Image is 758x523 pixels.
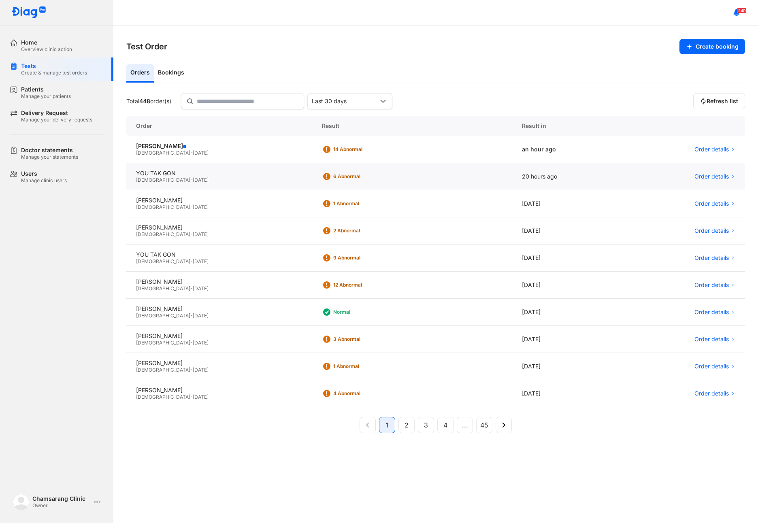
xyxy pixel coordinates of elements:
[679,39,745,54] button: Create booking
[512,272,623,299] div: [DATE]
[190,313,193,319] span: -
[21,62,87,70] div: Tests
[136,367,190,373] span: [DEMOGRAPHIC_DATA]
[21,93,71,100] div: Manage your patients
[398,417,415,433] button: 2
[136,387,302,394] div: [PERSON_NAME]
[136,394,190,400] span: [DEMOGRAPHIC_DATA]
[512,299,623,326] div: [DATE]
[136,251,302,258] div: YOU TAK GON
[333,363,398,370] div: 1 Abnormal
[126,64,154,83] div: Orders
[21,109,92,117] div: Delivery Request
[136,170,302,177] div: YOU TAK GON
[737,8,747,13] span: 240
[476,417,492,433] button: 45
[405,420,409,430] span: 2
[418,417,434,433] button: 3
[424,420,428,430] span: 3
[21,70,87,76] div: Create & manage test orders
[190,367,193,373] span: -
[136,197,302,204] div: [PERSON_NAME]
[21,170,67,177] div: Users
[312,116,512,136] div: Result
[333,200,398,207] div: 1 Abnormal
[693,93,745,109] button: Refresh list
[136,285,190,291] span: [DEMOGRAPHIC_DATA]
[694,390,729,397] span: Order details
[11,6,46,19] img: logo
[32,502,91,509] div: Owner
[333,336,398,342] div: 3 Abnormal
[190,258,193,264] span: -
[193,367,209,373] span: [DATE]
[193,231,209,237] span: [DATE]
[512,190,623,217] div: [DATE]
[193,285,209,291] span: [DATE]
[32,495,91,502] div: Chamsarang Clinic
[694,308,729,316] span: Order details
[333,173,398,180] div: 6 Abnormal
[443,420,447,430] span: 4
[21,177,67,184] div: Manage clinic users
[694,281,729,289] span: Order details
[136,332,302,340] div: [PERSON_NAME]
[707,98,738,105] span: Refresh list
[333,255,398,261] div: 9 Abnormal
[190,150,193,156] span: -
[512,380,623,407] div: [DATE]
[512,163,623,190] div: 20 hours ago
[333,309,398,315] div: Normal
[333,390,398,397] div: 4 Abnormal
[190,340,193,346] span: -
[21,39,72,46] div: Home
[193,258,209,264] span: [DATE]
[333,227,398,234] div: 2 Abnormal
[21,117,92,123] div: Manage your delivery requests
[136,150,190,156] span: [DEMOGRAPHIC_DATA]
[190,394,193,400] span: -
[21,46,72,53] div: Overview clinic action
[190,285,193,291] span: -
[136,177,190,183] span: [DEMOGRAPHIC_DATA]
[136,278,302,285] div: [PERSON_NAME]
[139,98,150,104] span: 448
[512,116,623,136] div: Result in
[190,231,193,237] span: -
[126,116,312,136] div: Order
[694,173,729,180] span: Order details
[126,41,167,52] h3: Test Order
[21,86,71,93] div: Patients
[694,200,729,207] span: Order details
[136,204,190,210] span: [DEMOGRAPHIC_DATA]
[136,258,190,264] span: [DEMOGRAPHIC_DATA]
[694,254,729,261] span: Order details
[13,494,29,510] img: logo
[193,204,209,210] span: [DATE]
[512,353,623,380] div: [DATE]
[193,340,209,346] span: [DATE]
[193,394,209,400] span: [DATE]
[136,313,190,319] span: [DEMOGRAPHIC_DATA]
[694,336,729,343] span: Order details
[154,64,188,83] div: Bookings
[136,359,302,367] div: [PERSON_NAME]
[333,146,398,153] div: 14 Abnormal
[694,363,729,370] span: Order details
[190,204,193,210] span: -
[437,417,454,433] button: 4
[136,142,302,150] div: [PERSON_NAME]
[512,326,623,353] div: [DATE]
[333,282,398,288] div: 12 Abnormal
[193,313,209,319] span: [DATE]
[462,420,468,430] span: ...
[136,224,302,231] div: [PERSON_NAME]
[136,305,302,313] div: [PERSON_NAME]
[457,417,473,433] button: ...
[193,150,209,156] span: [DATE]
[21,154,78,160] div: Manage your statements
[512,217,623,244] div: [DATE]
[694,227,729,234] span: Order details
[386,420,389,430] span: 1
[694,146,729,153] span: Order details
